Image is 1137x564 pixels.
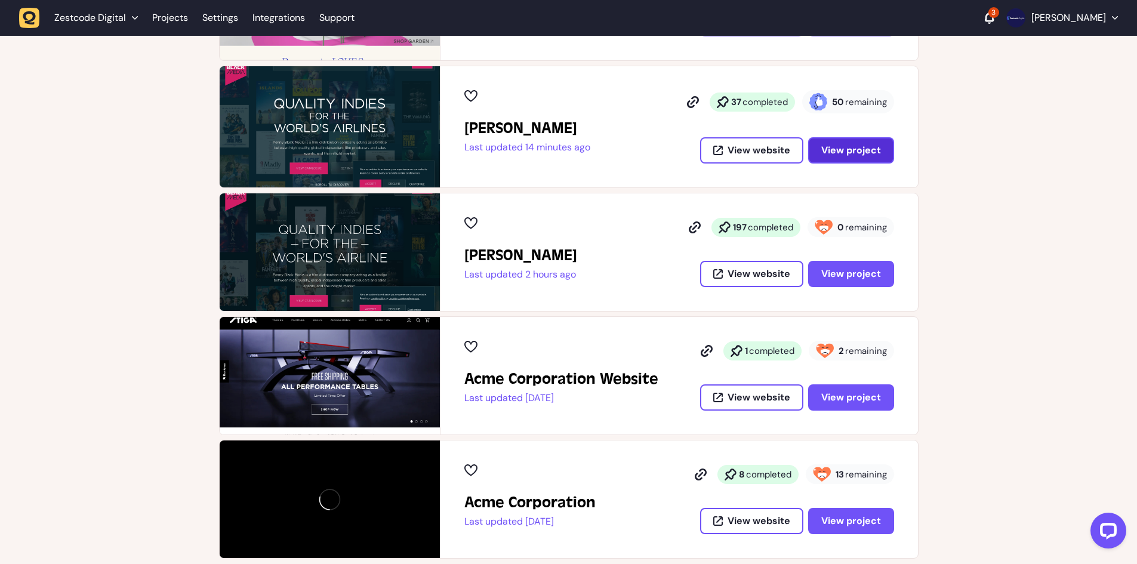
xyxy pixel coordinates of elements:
[220,66,440,187] img: Penny Black
[220,317,440,434] img: Acme Corporation Website
[845,96,887,108] span: remaining
[749,345,794,357] span: completed
[728,516,790,526] span: View website
[1081,508,1131,558] iframe: LiveChat chat widget
[837,221,844,233] strong: 0
[464,516,596,528] p: Last updated [DATE]
[220,193,440,311] img: Penny Black
[839,345,844,357] strong: 2
[464,119,590,138] h2: Penny Black
[700,137,803,164] button: View website
[808,384,894,411] button: View project
[319,12,355,24] a: Support
[742,96,788,108] span: completed
[1006,8,1025,27] img: Harry Robinson
[988,7,999,18] div: 3
[731,96,741,108] strong: 37
[152,7,188,29] a: Projects
[746,469,791,480] span: completed
[19,7,145,29] button: Zestcode Digital
[745,345,748,357] strong: 1
[464,269,577,281] p: Last updated 2 hours ago
[808,137,894,164] button: View project
[821,144,881,156] span: View project
[700,261,803,287] button: View website
[832,96,844,108] strong: 50
[700,508,803,534] button: View website
[464,141,590,153] p: Last updated 14 minutes ago
[1006,8,1118,27] button: [PERSON_NAME]
[700,384,803,411] button: View website
[728,269,790,279] span: View website
[728,393,790,402] span: View website
[464,246,577,265] h2: Penny Black
[845,345,887,357] span: remaining
[728,146,790,155] span: View website
[202,7,238,29] a: Settings
[464,493,596,512] h2: Acme Corporation
[464,392,658,404] p: Last updated [DATE]
[1031,12,1106,24] p: [PERSON_NAME]
[739,469,745,480] strong: 8
[733,221,747,233] strong: 197
[821,267,881,280] span: View project
[808,508,894,534] button: View project
[821,391,881,403] span: View project
[845,221,887,233] span: remaining
[464,369,658,389] h2: Acme Corporation Website
[220,440,440,558] img: Acme Corporation
[836,469,844,480] strong: 13
[54,12,126,24] span: Zestcode Digital
[252,7,305,29] a: Integrations
[808,261,894,287] button: View project
[821,514,881,527] span: View project
[845,469,887,480] span: remaining
[748,221,793,233] span: completed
